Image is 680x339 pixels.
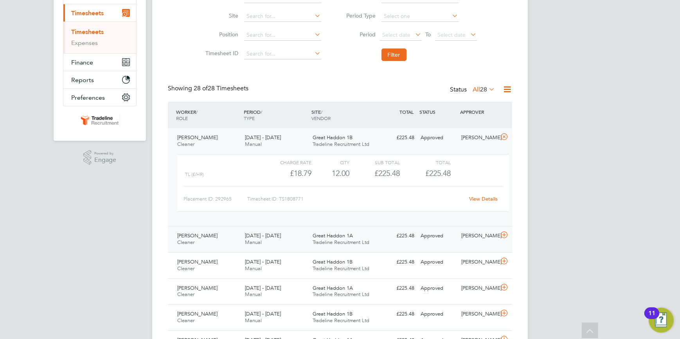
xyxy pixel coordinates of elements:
span: Great Haddon 1A [313,232,353,239]
span: Manual [245,265,262,272]
input: Search for... [244,30,321,41]
button: Preferences [63,89,136,106]
span: Tradeline Recruitment Ltd [313,265,370,272]
div: Approved [417,230,458,242]
div: PERIOD [242,105,309,125]
span: Manual [245,239,262,246]
div: £225.48 [377,131,417,144]
div: Charge rate [261,158,311,167]
span: / [261,109,262,115]
span: [DATE] - [DATE] [245,232,281,239]
div: Total [400,158,450,167]
span: Great Haddon 1B [313,134,353,141]
input: Search for... [244,11,321,22]
span: [DATE] - [DATE] [245,134,281,141]
div: [PERSON_NAME] [458,230,499,242]
span: [PERSON_NAME] [177,285,218,291]
div: Status [450,84,497,95]
div: Approved [417,131,458,144]
div: Approved [417,282,458,295]
div: QTY [311,158,349,167]
div: £225.48 [377,308,417,321]
span: Finance [71,59,93,66]
span: [DATE] - [DATE] [245,285,281,291]
div: Placement ID: 292965 [183,193,247,205]
div: £225.48 [377,256,417,269]
span: / [321,109,322,115]
span: Tradeline Recruitment Ltd [313,141,370,147]
div: Showing [168,84,250,93]
div: Sub Total [349,158,400,167]
a: Go to home page [63,114,137,127]
span: 28 of [194,84,208,92]
div: [PERSON_NAME] [458,256,499,269]
span: 28 [480,86,487,93]
span: To [423,29,434,39]
span: Select date [383,31,411,38]
label: Position [203,31,239,38]
label: Period Type [341,12,376,19]
span: / [196,109,198,115]
input: Select one [381,11,459,22]
span: Reports [71,76,94,84]
span: TL (£/HR) [185,172,204,177]
span: Great Haddon 1B [313,310,353,317]
span: Timesheets [71,9,104,17]
span: Cleaner [177,317,194,324]
div: Timesheet ID: TS1808771 [247,193,464,205]
span: [PERSON_NAME] [177,134,218,141]
span: TOTAL [399,109,414,115]
span: Cleaner [177,265,194,272]
a: Powered byEngage [83,150,117,165]
a: Expenses [71,39,98,47]
button: Filter [381,48,407,61]
span: 28 Timesheets [194,84,248,92]
span: Cleaner [177,141,194,147]
div: STATUS [417,105,458,119]
span: Powered by [94,150,116,157]
span: Manual [245,291,262,298]
span: [PERSON_NAME] [177,310,218,317]
span: [PERSON_NAME] [177,232,218,239]
div: APPROVER [458,105,499,119]
div: SITE [309,105,377,125]
label: Timesheet ID [203,50,239,57]
input: Search for... [244,48,321,59]
div: 11 [648,313,655,323]
span: Cleaner [177,291,194,298]
div: 12.00 [311,167,349,180]
div: [PERSON_NAME] [458,308,499,321]
img: tradelinerecruitment-logo-retina.png [79,114,120,127]
span: ROLE [176,115,188,121]
span: £225.48 [425,169,451,178]
label: All [473,86,495,93]
span: Cleaner [177,239,194,246]
span: Tradeline Recruitment Ltd [313,239,370,246]
span: Tradeline Recruitment Ltd [313,317,370,324]
label: Period [341,31,376,38]
div: [PERSON_NAME] [458,282,499,295]
div: Approved [417,308,458,321]
div: Timesheets [63,22,136,53]
label: Site [203,12,239,19]
span: Engage [94,157,116,163]
div: £225.48 [377,230,417,242]
div: £225.48 [377,282,417,295]
span: TYPE [244,115,255,121]
a: Timesheets [71,28,104,36]
span: [DATE] - [DATE] [245,258,281,265]
span: [DATE] - [DATE] [245,310,281,317]
span: Great Haddon 1B [313,258,353,265]
span: [PERSON_NAME] [177,258,218,265]
div: [PERSON_NAME] [458,131,499,144]
div: Approved [417,256,458,269]
span: Great Haddon 1A [313,285,353,291]
span: Preferences [71,94,105,101]
div: WORKER [174,105,242,125]
span: Select date [438,31,466,38]
span: VENDOR [311,115,331,121]
div: £18.79 [261,167,311,180]
button: Open Resource Center, 11 new notifications [649,308,674,333]
span: Manual [245,141,262,147]
button: Reports [63,71,136,88]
